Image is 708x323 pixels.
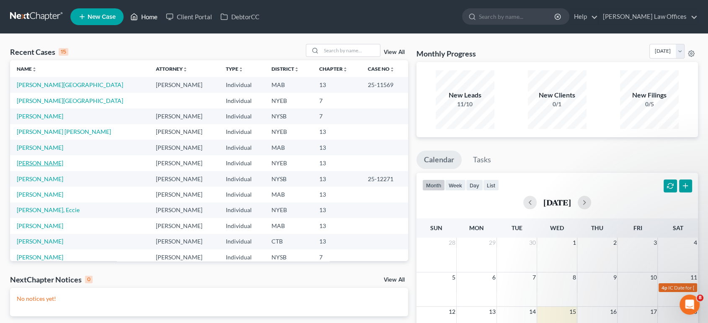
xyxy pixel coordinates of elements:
td: [PERSON_NAME] [149,218,219,233]
td: 25-12271 [361,171,408,187]
td: NYSB [265,249,313,265]
div: Close [147,3,162,18]
span: 😐 [78,236,90,253]
span: 4 [693,238,698,248]
div: 11/10 [436,100,494,108]
span: Wed [550,224,564,231]
span: 7 [532,272,537,282]
span: 3 [652,238,657,248]
a: Typeunfold_more [226,66,243,72]
button: list [483,179,499,191]
td: Individual [219,171,265,187]
span: Tue [512,224,522,231]
td: [PERSON_NAME] [149,124,219,140]
h2: [DATE] [543,198,571,207]
div: New Filings [620,90,679,100]
div: 0 [85,276,93,283]
input: Search by name... [321,44,380,56]
td: [PERSON_NAME] [149,187,219,202]
span: 28 [448,238,456,248]
span: 5 [451,272,456,282]
a: Districtunfold_more [271,66,299,72]
td: Individual [219,140,265,155]
td: Individual [219,249,265,265]
td: Individual [219,108,265,124]
a: Case Nounfold_more [368,66,395,72]
a: Help [570,9,598,24]
button: Expand window [131,3,147,19]
td: Individual [219,203,265,218]
td: 13 [313,203,361,218]
a: Tasks [465,151,499,169]
td: 13 [313,218,361,233]
a: [PERSON_NAME] [17,222,63,229]
i: unfold_more [238,67,243,72]
td: [PERSON_NAME] [149,77,219,92]
td: CTB [265,234,313,249]
a: View All [384,277,405,283]
td: NYEB [265,203,313,218]
i: unfold_more [183,67,188,72]
td: 13 [313,155,361,171]
span: disappointed reaction [51,236,73,253]
span: 1 [572,238,577,248]
span: 30 [528,238,537,248]
td: Individual [219,187,265,202]
a: [PERSON_NAME] [17,238,63,245]
td: [PERSON_NAME] [149,155,219,171]
i: unfold_more [343,67,348,72]
td: 13 [313,77,361,92]
i: unfold_more [390,67,395,72]
td: 13 [313,234,361,249]
span: 14 [528,307,537,317]
span: 13 [488,307,496,317]
a: [PERSON_NAME] [PERSON_NAME] [17,128,111,135]
span: 8 [572,272,577,282]
a: Calendar [416,151,462,169]
div: Did this answer your question? [10,228,158,237]
span: 2 [612,238,617,248]
a: [PERSON_NAME] [17,159,63,167]
td: MAB [265,77,313,92]
td: 7 [313,108,361,124]
td: NYSB [265,108,313,124]
input: Search by name... [479,9,556,24]
a: Chapterunfold_more [319,66,348,72]
span: 29 [488,238,496,248]
a: [PERSON_NAME][GEOGRAPHIC_DATA] [17,81,123,88]
iframe: Intercom live chat [680,295,700,315]
a: [PERSON_NAME] Law Offices [599,9,698,24]
span: Sun [430,224,442,231]
span: 😃 [99,236,111,253]
td: [PERSON_NAME] [149,108,219,124]
a: Nameunfold_more [17,66,37,72]
div: New Leads [436,90,494,100]
i: unfold_more [294,67,299,72]
span: 15 [568,307,577,317]
td: Individual [219,234,265,249]
span: Sat [672,224,683,231]
button: day [466,179,483,191]
span: Mon [469,224,484,231]
td: NYEB [265,124,313,140]
a: [PERSON_NAME][GEOGRAPHIC_DATA] [17,97,123,104]
td: 13 [313,124,361,140]
span: 4p [661,285,667,291]
div: New Clients [528,90,587,100]
span: New Case [88,14,116,20]
td: MAB [265,187,313,202]
td: NYEB [265,155,313,171]
div: Recent Cases [10,47,68,57]
td: Individual [219,155,265,171]
span: 6 [491,272,496,282]
td: Individual [219,218,265,233]
td: MAB [265,140,313,155]
td: 7 [313,93,361,108]
a: Home [126,9,162,24]
td: 7 [313,249,361,265]
td: [PERSON_NAME] [149,203,219,218]
button: go back [5,3,21,19]
span: 12 [448,307,456,317]
td: Individual [219,77,265,92]
td: NYEB [265,93,313,108]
